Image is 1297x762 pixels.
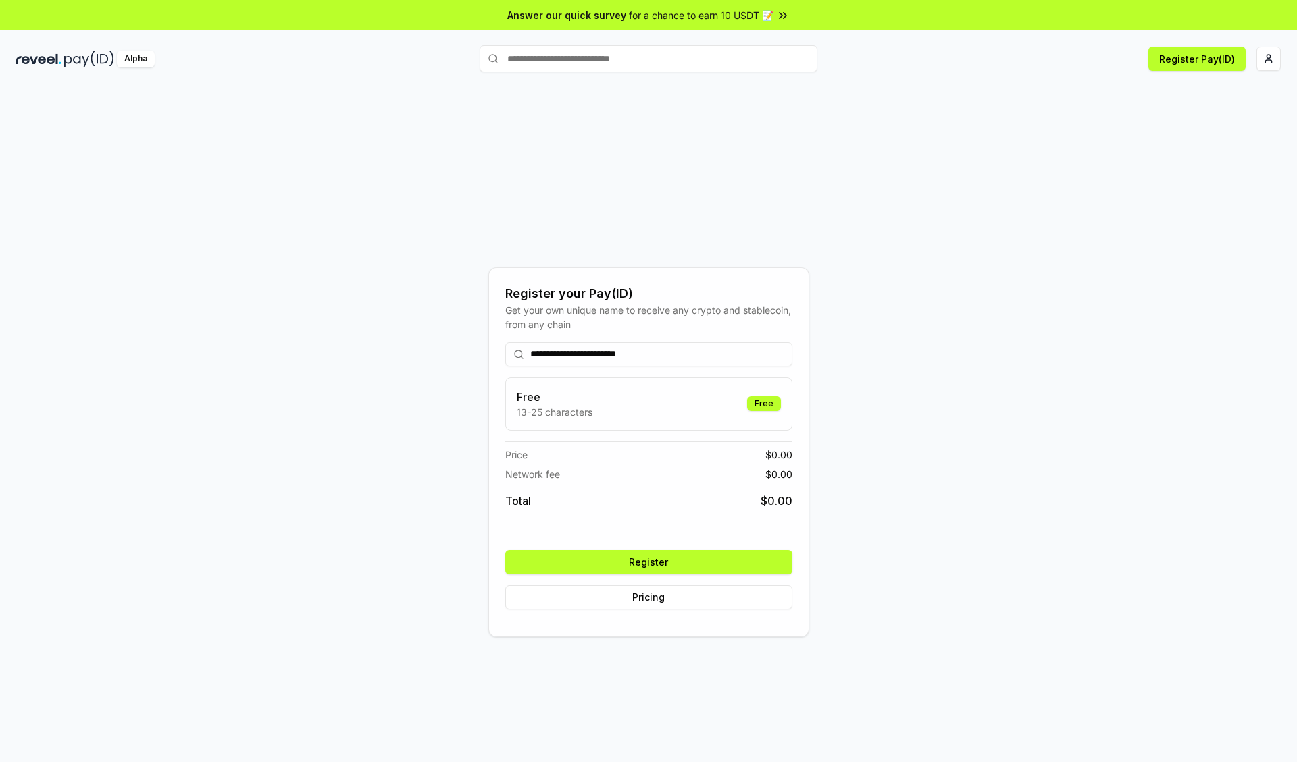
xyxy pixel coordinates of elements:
[517,389,592,405] h3: Free
[517,405,592,419] p: 13-25 characters
[507,8,626,22] span: Answer our quick survey
[1148,47,1246,71] button: Register Pay(ID)
[117,51,155,67] div: Alpha
[761,493,792,509] span: $ 0.00
[505,467,560,481] span: Network fee
[629,8,773,22] span: for a chance to earn 10 USDT 📝
[16,51,61,67] img: reveel_dark
[747,396,781,411] div: Free
[505,447,528,462] span: Price
[505,284,792,303] div: Register your Pay(ID)
[64,51,114,67] img: pay_id
[765,447,792,462] span: $ 0.00
[505,550,792,574] button: Register
[765,467,792,481] span: $ 0.00
[505,493,531,509] span: Total
[505,585,792,609] button: Pricing
[505,303,792,331] div: Get your own unique name to receive any crypto and stablecoin, from any chain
